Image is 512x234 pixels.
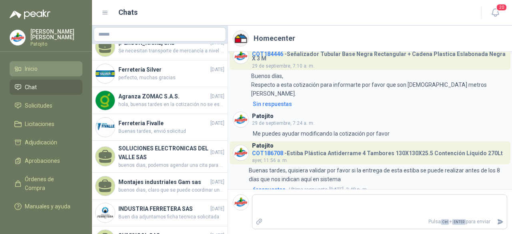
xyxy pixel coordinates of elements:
img: Company Logo [10,30,25,45]
p: Pulsa + para enviar [266,215,494,229]
a: Montajes industriales Gam sas[DATE]buenos dias, claro que se puede coordinar una visita, por favo... [92,173,228,200]
span: [DATE] [210,93,224,100]
a: Licitaciones [10,116,82,132]
span: Adjudicación [25,138,57,147]
span: Solicitudes [25,101,52,110]
span: buenos dias, claro que se puede coordinar una visita, por favor me indica disponibilidad , para q... [118,186,224,194]
a: Solicitudes [10,98,82,113]
span: [DATE] [210,205,224,213]
span: Aprobaciones [25,156,60,165]
a: Company LogoFerretería Silver[DATE]perfecto, muchas gracias [92,60,228,87]
img: Company Logo [96,118,115,137]
h4: INDUSTRIA FERRETERA SAS [118,204,209,213]
span: [DATE] [210,120,224,127]
span: [DATE] [210,66,224,74]
h4: Ferretería Silver [118,65,209,74]
button: 20 [488,6,502,20]
a: Manuales y ayuda [10,199,82,214]
label: Adjuntar archivos [252,215,266,229]
a: Company LogoFerreteria Fivalle[DATE]Buenas tardes, envió solicitud [92,114,228,141]
span: 20 [496,4,507,11]
p: Me puedes ayudar modificando la cotización por favor [253,129,390,138]
span: Ctrl [441,219,449,225]
span: Chat [25,83,37,92]
p: [PERSON_NAME] [PERSON_NAME] [30,29,82,40]
h4: SOLUCIONES ELECTRONICAS DEL VALLE SAS [118,144,209,162]
p: Buenas tardes, quisiera validar por favor si la entrega de esta estiba se puede realizar antes de... [249,166,507,184]
a: Company LogoAgranza ZOMAC S.A.S.[DATE]hola, buenas tardes en la cotización no se especifica que t... [92,87,228,114]
span: 29 de septiembre, 7:10 a. m. [252,63,314,69]
img: Company Logo [233,31,248,46]
span: hola, buenas tardes en la cotización no se especifica que tipo de maquinaria se esta solicitando ... [118,101,224,108]
img: Company Logo [233,195,248,210]
span: Órdenes de Compra [25,175,75,192]
img: Company Logo [96,91,115,110]
span: Licitaciones [25,120,54,128]
span: [DATE] [210,149,224,156]
a: 6respuestasUltima respuesta[DATE], 2:48 p. m. [251,185,507,194]
img: Company Logo [96,64,115,83]
a: SOLUCIONES ELECTRONICAS DEL VALLE SAS[DATE]buenos dias, podemos agendar una cita para que visiten... [92,141,228,173]
button: Enviar [494,215,507,229]
img: Logo peakr [10,10,50,19]
h4: - Señalizador Tubular Base Negra Rectangular + Cadena Plastica Eslabonada Negra X 3 M [252,49,507,61]
span: [DATE] [210,178,224,186]
span: 6 respuesta s [253,185,286,194]
a: [PERSON_NAME] SAS[DATE]Se necesitan transporte de mercancía a nivel de piso ofrecemos el transpor... [92,34,228,60]
a: Adjudicación [10,135,82,150]
a: Inicio [10,61,82,76]
span: Inicio [25,64,38,73]
h4: Agranza ZOMAC S.A.S. [118,92,209,101]
img: Company Logo [96,203,115,222]
span: Buenas tardes, envió solicitud [118,128,224,135]
span: ENTER [452,219,466,225]
h3: Patojito [252,144,274,148]
span: Se necesitan transporte de mercancía a nivel de piso ofrecemos el transporte con una capacidad de... [118,47,224,55]
span: ayer, 11:56 a. m. [252,158,288,163]
img: Company Logo [233,145,248,160]
img: Company Logo [233,112,248,127]
a: Company LogoINDUSTRIA FERRETERA SAS[DATE]Buen dia adjuntamos ficha tecnica solicitada [92,200,228,226]
h4: - Estiba Plástica Antiderrame 4 Tambores 130X130X25.5 Contención Líquido 270Lt [252,148,503,156]
h2: Homecenter [254,33,295,44]
span: buenos dias, podemos agendar una cita para que visiten nuestras instalaciones y puedan cotizar es... [118,162,224,169]
a: Sin respuestas [251,100,507,108]
div: Sin respuestas [253,100,292,108]
h1: Chats [118,7,138,18]
span: Manuales y ayuda [25,202,70,211]
p: Patojito [30,42,82,46]
span: perfecto, muchas gracias [118,74,224,82]
a: Órdenes de Compra [10,172,82,196]
span: 29 de septiembre, 7:24 a. m. [252,120,314,126]
img: Company Logo [233,48,248,64]
p: Buenos días, Respecto a esta cotización para informarte por favor que son [DEMOGRAPHIC_DATA] metr... [251,72,507,98]
h3: Patojito [252,114,274,118]
span: Ultima respuesta [289,186,328,194]
a: Chat [10,80,82,95]
span: [DATE], 2:48 p. m. [289,186,368,194]
span: Buen dia adjuntamos ficha tecnica solicitada [118,213,224,221]
span: COT186708 [252,150,283,156]
span: COT184446 [252,51,283,57]
h4: Ferreteria Fivalle [118,119,209,128]
h4: Montajes industriales Gam sas [118,178,209,186]
a: Aprobaciones [10,153,82,168]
